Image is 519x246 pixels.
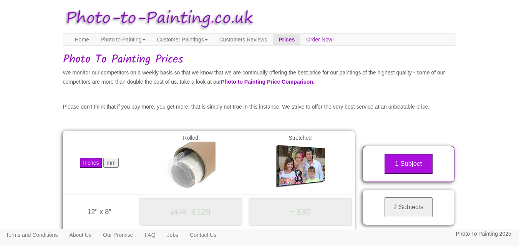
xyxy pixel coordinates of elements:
h1: Photo To Painting Prices [63,53,456,66]
a: Order Now! [300,34,340,45]
a: Home [69,34,95,45]
td: Rolled [136,131,245,195]
span: £179 [171,208,186,216]
a: Photo to Painting Price Comparison [221,79,313,85]
a: Jobs [161,229,184,241]
a: Customer Paintings [151,34,214,45]
button: mm [103,158,118,168]
p: Photo To Painting 2025 [456,229,511,239]
a: Photo to Painting [95,34,151,45]
button: Inches [80,158,102,168]
a: Prices [273,34,300,45]
p: Please don't think that if you pay more, you get more, that is simply not true in this instance. ... [63,102,456,112]
img: Gallery Wrap [275,142,325,192]
a: FAQ [139,229,161,241]
a: Customers Reviews [214,34,273,45]
p: We monitor our competitors on a weekly basis so that we know that we are continually offering the... [63,68,456,87]
span: £129 [192,207,211,216]
img: Photo to Painting [59,4,256,33]
a: Our Promise [97,229,139,241]
a: About Us [63,229,97,241]
span: + £30 [290,207,311,216]
a: Contact Us [184,229,222,241]
button: 1 Subject [385,154,433,174]
td: Stretched [245,131,355,195]
button: 2 Subjects [385,197,433,217]
span: 12" x 8" [87,208,111,216]
img: Rolled [166,142,216,192]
